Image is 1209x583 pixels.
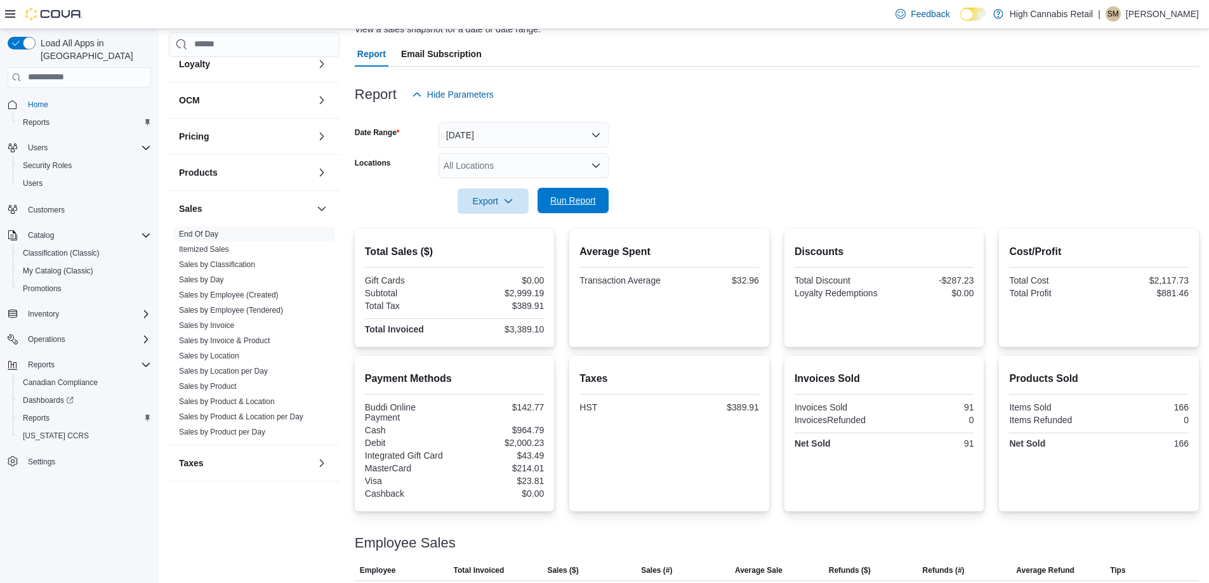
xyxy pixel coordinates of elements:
div: -$287.23 [887,275,974,285]
img: Cova [25,8,83,20]
a: Security Roles [18,158,77,173]
h2: Invoices Sold [795,371,974,386]
button: Home [3,95,156,114]
a: Sales by Product & Location per Day [179,412,303,421]
div: Total Cost [1009,275,1096,285]
a: Reports [18,115,55,130]
button: Users [23,140,53,155]
span: Sales ($) [547,565,578,575]
span: End Of Day [179,229,218,239]
div: Debit [365,438,452,448]
span: Sales by Invoice & Product [179,336,270,346]
div: $2,000.23 [457,438,544,448]
button: Canadian Compliance [13,374,156,391]
button: Pricing [179,130,312,143]
a: Users [18,176,48,191]
div: 91 [887,402,974,412]
nav: Complex example [8,90,151,504]
span: Classification (Classic) [23,248,100,258]
span: [US_STATE] CCRS [23,431,89,441]
span: Users [23,178,43,188]
span: Run Report [550,194,596,207]
h3: Sales [179,202,202,215]
h2: Payment Methods [365,371,545,386]
span: Security Roles [23,160,72,171]
a: Canadian Compliance [18,375,103,390]
button: Security Roles [13,157,156,174]
span: Customers [23,201,151,217]
button: Sales [314,201,329,216]
span: Operations [23,332,151,347]
h2: Cost/Profit [1009,244,1189,259]
div: 0 [1102,415,1189,425]
div: Visa [365,476,452,486]
label: Date Range [355,128,400,138]
h2: Products Sold [1009,371,1189,386]
button: Operations [3,331,156,348]
a: Itemized Sales [179,245,229,254]
button: Promotions [13,280,156,298]
div: $0.00 [457,488,544,499]
span: Load All Apps in [GEOGRAPHIC_DATA] [36,37,151,62]
span: Refunds ($) [829,565,871,575]
div: $23.81 [457,476,544,486]
button: OCM [314,93,329,108]
span: My Catalog (Classic) [23,266,93,276]
button: Operations [23,332,70,347]
div: Items Refunded [1009,415,1096,425]
span: Canadian Compliance [23,377,98,388]
span: Dark Mode [960,21,961,22]
span: Inventory [28,309,59,319]
button: Products [314,165,329,180]
a: Dashboards [13,391,156,409]
div: Integrated Gift Card [365,450,452,461]
div: $43.49 [457,450,544,461]
div: $142.77 [457,402,544,412]
div: 0 [887,415,974,425]
a: Sales by Day [179,275,224,284]
h2: Average Spent [579,244,759,259]
div: Buddi Online Payment [365,402,452,423]
div: Cash [365,425,452,435]
span: Export [465,188,521,214]
span: Sales by Invoice [179,320,234,331]
input: Dark Mode [960,8,987,21]
p: | [1098,6,1100,22]
button: OCM [179,94,312,107]
div: Total Discount [795,275,882,285]
span: Average Sale [735,565,783,575]
span: Catalog [28,230,54,240]
button: Settings [3,452,156,471]
span: Sales by Classification [179,259,255,270]
span: SM [1107,6,1119,22]
span: Tips [1110,565,1125,575]
a: Sales by Employee (Created) [179,291,279,299]
span: Washington CCRS [18,428,151,443]
span: Sales by Product & Location per Day [179,412,303,422]
div: $2,999.19 [457,288,544,298]
button: Classification (Classic) [13,244,156,262]
span: Settings [28,457,55,467]
h2: Total Sales ($) [365,244,545,259]
a: Sales by Location [179,351,239,360]
label: Locations [355,158,391,168]
div: $0.00 [457,275,544,285]
span: Reports [18,115,151,130]
span: Dashboards [23,395,74,405]
a: Feedback [890,1,955,27]
div: 166 [1102,402,1189,412]
a: Customers [23,202,70,218]
a: My Catalog (Classic) [18,263,98,278]
strong: Net Sold [795,438,831,449]
span: Promotions [23,284,62,294]
a: Reports [18,410,55,426]
span: Feedback [911,8,949,20]
span: Sales by Product per Day [179,427,265,437]
strong: Net Sold [1009,438,1045,449]
button: Open list of options [591,160,601,171]
span: Sales by Location per Day [179,366,268,376]
button: Customers [3,200,156,218]
button: My Catalog (Classic) [13,262,156,280]
span: Users [23,140,151,155]
span: Sales by Employee (Tendered) [179,305,283,315]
